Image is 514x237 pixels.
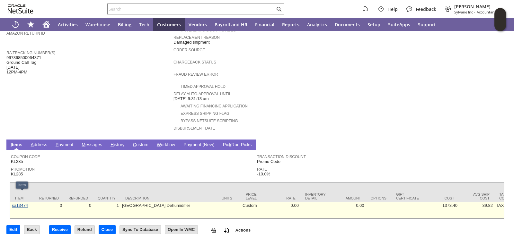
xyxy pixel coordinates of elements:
svg: Home [42,21,50,28]
span: Feedback [416,6,436,12]
div: Tax Code [499,192,514,200]
input: Search [108,5,275,13]
span: Sylvane Inc [454,10,473,14]
a: Disbursement Date [173,126,215,131]
a: Recent Records [8,18,23,31]
a: History [109,142,126,148]
span: Billing [118,21,131,28]
span: I [11,142,12,147]
span: Damaged shipment [173,40,210,45]
td: 0.00 [330,202,366,218]
a: Vendors [185,18,211,31]
input: Open In WMC [165,225,198,234]
td: 39.82 [459,202,494,218]
td: 0 [34,202,64,218]
iframe: Click here to launch Oracle Guided Learning Help Panel [494,8,506,31]
a: Payment (New) [182,142,216,148]
span: Setup [368,21,380,28]
input: Receive [49,225,70,234]
span: Help [387,6,398,12]
a: Tech [135,18,153,31]
a: Financial [251,18,278,31]
span: Oracle Guided Learning Widget. To move around, please hold and drag [494,20,506,31]
div: Rate [270,196,296,200]
a: Payment [54,142,75,148]
a: Unrolled view on [496,141,504,148]
div: Units [222,196,236,200]
a: Transaction Discount [257,155,306,159]
span: KL285 [11,159,23,164]
span: Warehouse [85,21,110,28]
span: A [31,142,34,147]
input: Edit [7,225,20,234]
td: [GEOGRAPHIC_DATA] Dehumidifier [120,202,217,218]
a: Warehouse [82,18,114,31]
img: print.svg [210,226,217,234]
a: Amazon Return ID [6,31,45,36]
img: add-record.svg [223,226,230,234]
a: Support [414,18,440,31]
div: Price Level [246,192,260,200]
a: Delay Auto-Approval Until [173,92,231,96]
a: Home [39,18,54,31]
a: Custom [131,142,150,148]
a: Promotion [11,167,35,172]
a: Messages [80,142,104,148]
span: Promo Code [257,159,280,164]
span: Activities [58,21,78,28]
span: Customers [157,21,181,28]
a: Replacement reason [173,35,220,40]
a: Workflow [155,142,177,148]
span: Vendors [189,21,207,28]
a: Coupon Code [11,155,40,159]
span: Documents [335,21,360,28]
a: Payroll and HR [211,18,251,31]
input: Refund [75,225,94,234]
a: Reports [278,18,303,31]
div: Avg Ship Cost [464,192,490,200]
span: C [133,142,136,147]
td: 0.00 [265,202,300,218]
td: 1 [93,202,120,218]
span: SuiteApps [388,21,410,28]
span: Payroll and HR [215,21,247,28]
a: Bypass NetSuite Scripting [181,119,238,123]
a: Items [9,142,24,148]
div: Options [370,196,386,200]
a: Documents [331,18,364,31]
a: Fraud Review Error [173,72,218,77]
input: Back [24,225,40,234]
span: Support [418,21,436,28]
a: Setup [364,18,384,31]
a: Analytics [303,18,331,31]
span: M [82,142,85,147]
input: Sync To Database [120,225,161,234]
a: Address [29,142,49,148]
span: y [189,142,191,147]
span: Accountant (F1) [477,10,502,14]
div: Description [125,196,212,200]
a: Chargeback Status [173,60,216,64]
span: Tech [139,21,149,28]
td: 0 [64,202,93,218]
span: W [157,142,161,147]
a: Order Source [173,48,205,52]
div: Cost [429,196,454,200]
a: Rate [257,167,267,172]
td: Custom [241,202,265,218]
span: k [229,142,231,147]
span: Reports [282,21,299,28]
svg: Shortcuts [27,21,35,28]
span: H [111,142,114,147]
div: Returned [39,196,59,200]
a: PickRun Picks [221,142,253,148]
div: Item [15,196,30,200]
span: Analytics [307,21,327,28]
span: KL285 [11,172,23,177]
svg: Search [275,5,283,13]
td: 1373.40 [424,202,459,218]
input: Close [99,225,115,234]
div: Inventory Detail [305,192,326,200]
a: Actions [233,228,253,233]
span: - [474,10,475,14]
